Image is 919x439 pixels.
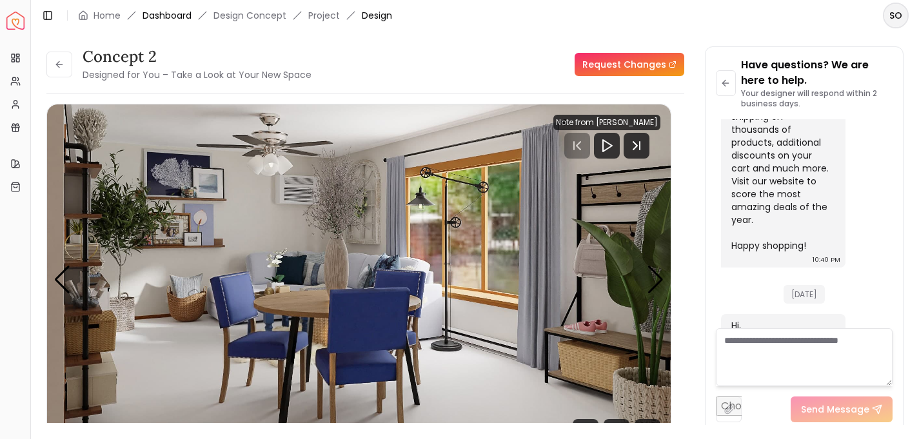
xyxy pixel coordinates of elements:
a: Project [308,9,340,22]
a: Request Changes [575,53,684,76]
img: Spacejoy Logo [6,12,25,30]
div: 10:40 PM [813,253,840,266]
p: Your designer will respond within 2 business days. [741,88,893,109]
a: Spacejoy [6,12,25,30]
h3: Concept 2 [83,46,311,67]
small: Designed for You – Take a Look at Your New Space [83,68,311,81]
span: [DATE] [784,285,825,304]
nav: breadcrumb [78,9,392,22]
div: Previous slide [54,266,71,294]
span: SO [884,4,907,27]
span: Design [362,9,392,22]
svg: Next Track [624,133,649,159]
li: Design Concept [213,9,286,22]
div: Note from [PERSON_NAME] [553,115,660,130]
div: Next slide [647,266,664,294]
a: Home [94,9,121,22]
svg: Play [599,138,615,153]
a: Dashboard [143,9,192,22]
button: SO [883,3,909,28]
p: Have questions? We are here to help. [741,57,893,88]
